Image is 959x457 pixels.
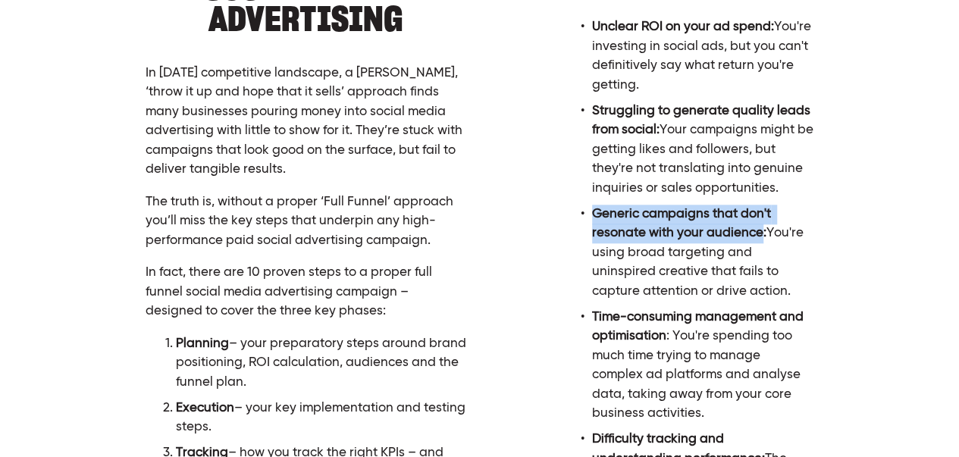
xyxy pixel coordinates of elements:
[176,337,229,350] strong: Planning
[592,205,813,302] p: You're using broad targeting and uninspired creative that fails to capture attention or drive act...
[592,17,813,95] p: You're investing in social ads, but you can't definitively say what return you're getting.
[592,311,807,343] strong: Time-consuming management and optimisation
[592,208,774,240] strong: Generic campaigns that don't resonate with your audience:
[592,20,774,33] strong: Unclear ROI on your ad spend:
[592,308,813,424] p: : You're spending too much time trying to manage complex ad platforms and analyse data, taking aw...
[592,105,813,137] strong: Struggling to generate quality leads from social:
[176,402,234,415] strong: Execution
[146,64,467,180] p: In [DATE] competitive landscape, a [PERSON_NAME], ‘throw it up and hope that it sells’ approach f...
[592,102,813,199] p: Your campaigns might be getting likes and followers, but they're not translating into genuine inq...
[146,193,467,251] p: The truth is, without a proper ‘Full Funnel’ approach you’ll miss the key steps that underpin any...
[176,399,467,437] p: – your key implementation and testing steps.
[146,263,467,321] p: In fact, there are 10 proven steps to a proper full funnel social media advertising campaign – de...
[176,334,467,393] p: – your preparatory steps around brand positioning, ROI calculation, audiences and the funnel plan.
